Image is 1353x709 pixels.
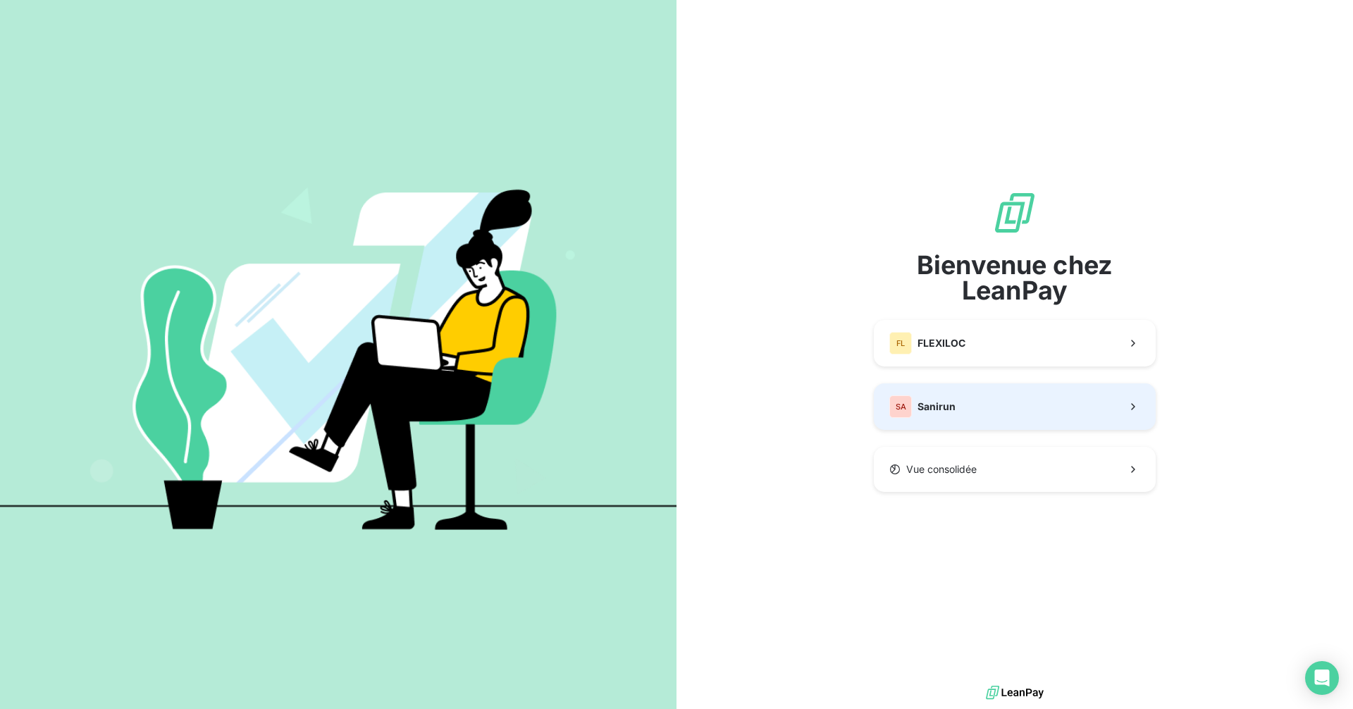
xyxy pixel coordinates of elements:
span: Bienvenue chez LeanPay [874,252,1156,303]
span: Sanirun [918,400,956,414]
button: SASanirun [874,383,1156,430]
div: FL [889,332,912,354]
div: SA [889,395,912,418]
div: Open Intercom Messenger [1305,661,1339,695]
img: logo [986,682,1044,703]
span: FLEXILOC [918,336,965,350]
span: Vue consolidée [906,462,977,476]
button: FLFLEXILOC [874,320,1156,366]
img: logo sigle [992,190,1037,235]
button: Vue consolidée [874,447,1156,492]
